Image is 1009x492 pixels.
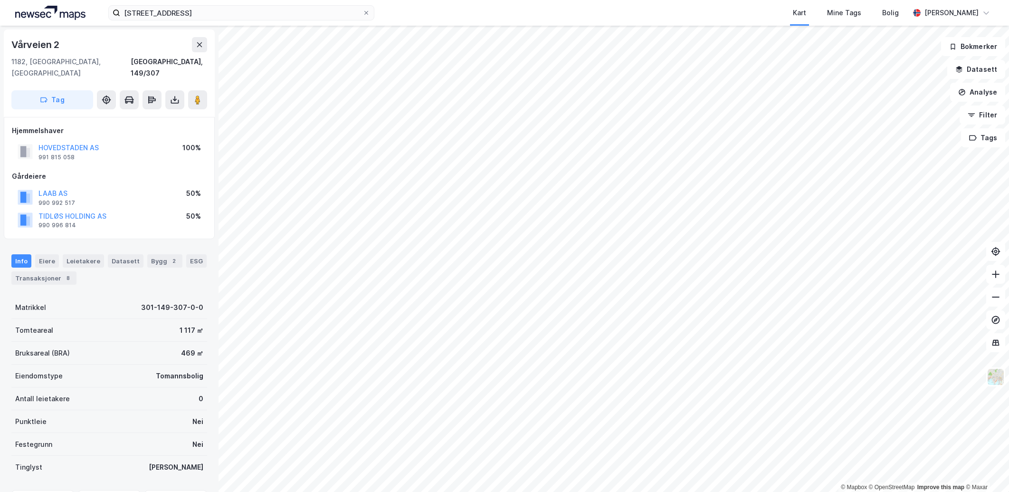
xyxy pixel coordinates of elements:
[12,171,207,182] div: Gårdeiere
[156,370,203,382] div: Tomannsbolig
[11,90,93,109] button: Tag
[15,370,63,382] div: Eiendomstype
[186,211,201,222] div: 50%
[15,347,70,359] div: Bruksareal (BRA)
[35,254,59,268] div: Eiere
[941,37,1005,56] button: Bokmerker
[199,393,203,405] div: 0
[15,325,53,336] div: Tomteareal
[63,254,104,268] div: Leietakere
[169,256,179,266] div: 2
[947,60,1005,79] button: Datasett
[869,484,915,491] a: OpenStreetMap
[180,325,203,336] div: 1 117 ㎡
[11,37,61,52] div: Vårveien 2
[924,7,979,19] div: [PERSON_NAME]
[186,254,207,268] div: ESG
[63,273,73,283] div: 8
[961,446,1009,492] iframe: Chat Widget
[38,154,75,161] div: 991 815 058
[186,188,201,199] div: 50%
[882,7,899,19] div: Bolig
[950,83,1005,102] button: Analyse
[960,106,1005,125] button: Filter
[15,462,42,473] div: Tinglyst
[182,142,201,154] div: 100%
[38,199,75,207] div: 990 992 517
[15,6,86,20] img: logo.a4113a55bc3d86da70a041830d287a7e.svg
[131,56,207,79] div: [GEOGRAPHIC_DATA], 149/307
[149,462,203,473] div: [PERSON_NAME]
[141,302,203,313] div: 301-149-307-0-0
[108,254,143,268] div: Datasett
[192,416,203,427] div: Nei
[827,7,861,19] div: Mine Tags
[11,56,131,79] div: 1182, [GEOGRAPHIC_DATA], [GEOGRAPHIC_DATA]
[961,128,1005,147] button: Tags
[120,6,362,20] input: Søk på adresse, matrikkel, gårdeiere, leietakere eller personer
[917,484,964,491] a: Improve this map
[147,254,182,268] div: Bygg
[841,484,867,491] a: Mapbox
[12,125,207,136] div: Hjemmelshaver
[793,7,806,19] div: Kart
[15,416,47,427] div: Punktleie
[181,347,203,359] div: 469 ㎡
[15,302,46,313] div: Matrikkel
[11,254,31,268] div: Info
[192,439,203,450] div: Nei
[15,393,70,405] div: Antall leietakere
[11,271,76,285] div: Transaksjoner
[961,446,1009,492] div: Kontrollprogram for chat
[15,439,52,450] div: Festegrunn
[38,222,76,229] div: 990 996 814
[987,368,1005,386] img: Z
